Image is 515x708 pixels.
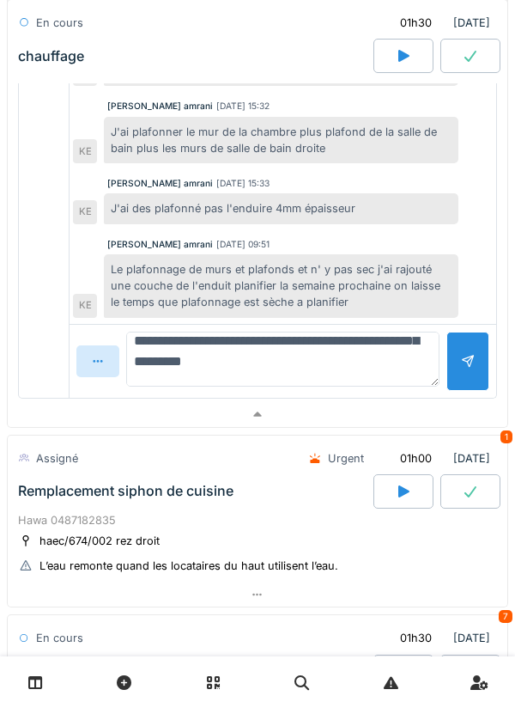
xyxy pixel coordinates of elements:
div: 01h30 [400,15,432,31]
div: [DATE] 15:32 [216,100,270,113]
div: [DATE] [385,622,497,654]
div: [PERSON_NAME] amrani [107,177,213,190]
div: Assigné [36,450,78,467]
div: [DATE] [385,7,497,39]
div: L’eau remonte quand les locataires du haut utilisent l’eau. [39,558,338,574]
div: En cours [36,630,83,646]
div: [PERSON_NAME] amrani [107,238,213,251]
div: 01h30 [400,630,432,646]
div: [DATE] [294,442,497,474]
div: chauffage [18,48,84,64]
div: Le plafonnage de murs et plafonds et n' y pas sec j'ai rajouté une couche de l'enduit planifier l... [104,254,458,318]
div: [DATE] 15:33 [216,177,270,190]
div: J'ai plafonner le mur de la chambre plus plafond de la salle de bain plus les murs de salle de ba... [104,117,458,163]
div: KE [73,200,97,224]
div: En cours [36,15,83,31]
div: [DATE] 09:51 [216,238,270,251]
div: KE [73,294,97,318]
div: Remplacement siphon de cuisine [18,483,233,499]
div: 01h00 [400,450,432,467]
div: 1 [500,430,512,443]
div: haec/674/002 rez droit [39,533,160,549]
div: 7 [499,610,512,623]
div: [PERSON_NAME] amrani [107,100,213,113]
div: Urgent [328,450,364,467]
div: J'ai des plafonné pas l'enduire 4mm épaisseur [104,193,458,223]
div: KE [73,139,97,163]
div: Hawa 0487182835 [18,512,497,528]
